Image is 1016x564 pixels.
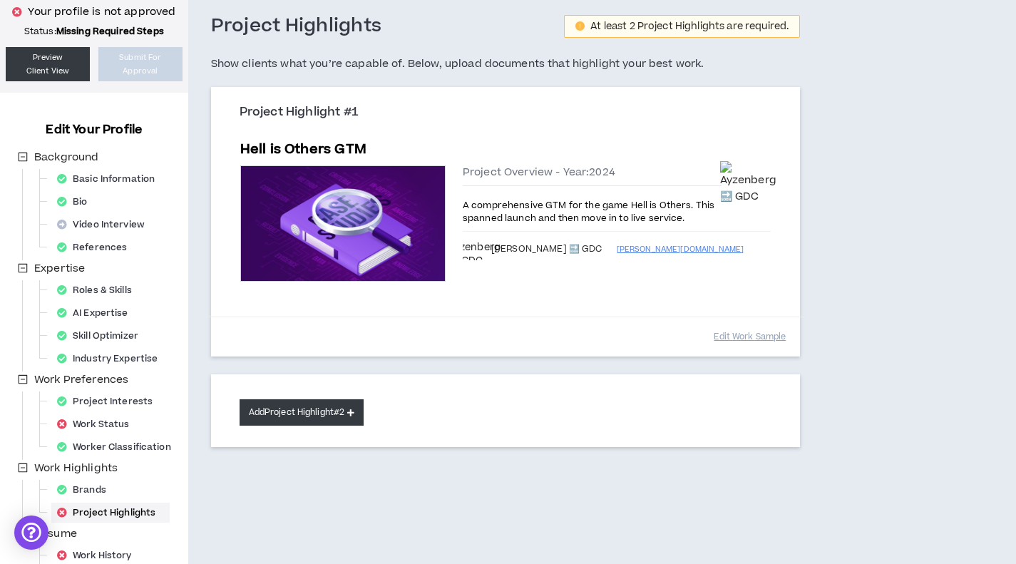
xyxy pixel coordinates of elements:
[31,525,80,543] span: Resume
[51,303,143,323] div: AI Expertise
[98,47,183,81] button: Submit ForApproval
[241,166,445,281] img: project-case-studies-default.jpeg
[51,326,153,346] div: Skill Optimizer
[463,165,615,180] span: Project Overview - Year: 2024
[34,526,77,541] span: Resume
[18,152,28,162] span: minus-square
[56,25,164,38] strong: Missing Required Steps
[51,503,170,523] div: Project Highlights
[448,230,501,269] img: Ayzenberg 🔜 GDC
[18,374,28,384] span: minus-square
[51,391,167,411] div: Project Interests
[6,26,183,37] p: Status:
[448,230,501,269] div: Ayzenberg 🔜 GDC ayzenberg.com
[14,516,48,550] div: Open Intercom Messenger
[590,21,789,31] div: At least 2 Project Highlights are required.
[51,215,159,235] div: Video Interview
[51,237,141,257] div: References
[31,149,101,166] span: Background
[617,242,771,257] a: [PERSON_NAME][DOMAIN_NAME]
[51,280,146,300] div: Roles & Skills
[34,372,128,387] span: Work Preferences
[491,243,602,255] span: [PERSON_NAME] 🔜 GDC
[51,480,120,500] div: Brands
[40,121,148,138] h3: Edit Your Profile
[51,169,169,189] div: Basic Information
[714,324,786,349] button: Edit Work Sample
[28,4,175,20] p: Your profile is not approved
[463,199,714,225] span: A comprehensive GTM for the game Hell is Others. This spanned launch and then move in to live ser...
[31,460,120,477] span: Work Highlights
[34,261,85,276] span: Expertise
[6,47,90,81] a: PreviewClient View
[34,461,118,476] span: Work Highlights
[720,161,776,205] img: Ayzenberg 🔜 GDC
[240,399,364,426] button: AddProject Highlight#2
[31,260,88,277] span: Expertise
[51,437,185,457] div: Worker Classification
[51,192,102,212] div: Bio
[240,140,366,160] h5: Hell is Others GTM
[51,414,143,434] div: Work Status
[18,263,28,273] span: minus-square
[51,349,172,369] div: Industry Expertise
[211,56,801,73] h5: Show clients what you’re capable of. Below, upload documents that highlight your best work.
[240,105,783,121] h3: Project Highlight #1
[18,463,28,473] span: minus-square
[31,371,131,389] span: Work Preferences
[34,150,98,165] span: Background
[575,21,585,31] span: exclamation-circle
[211,14,382,39] h3: Project Highlights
